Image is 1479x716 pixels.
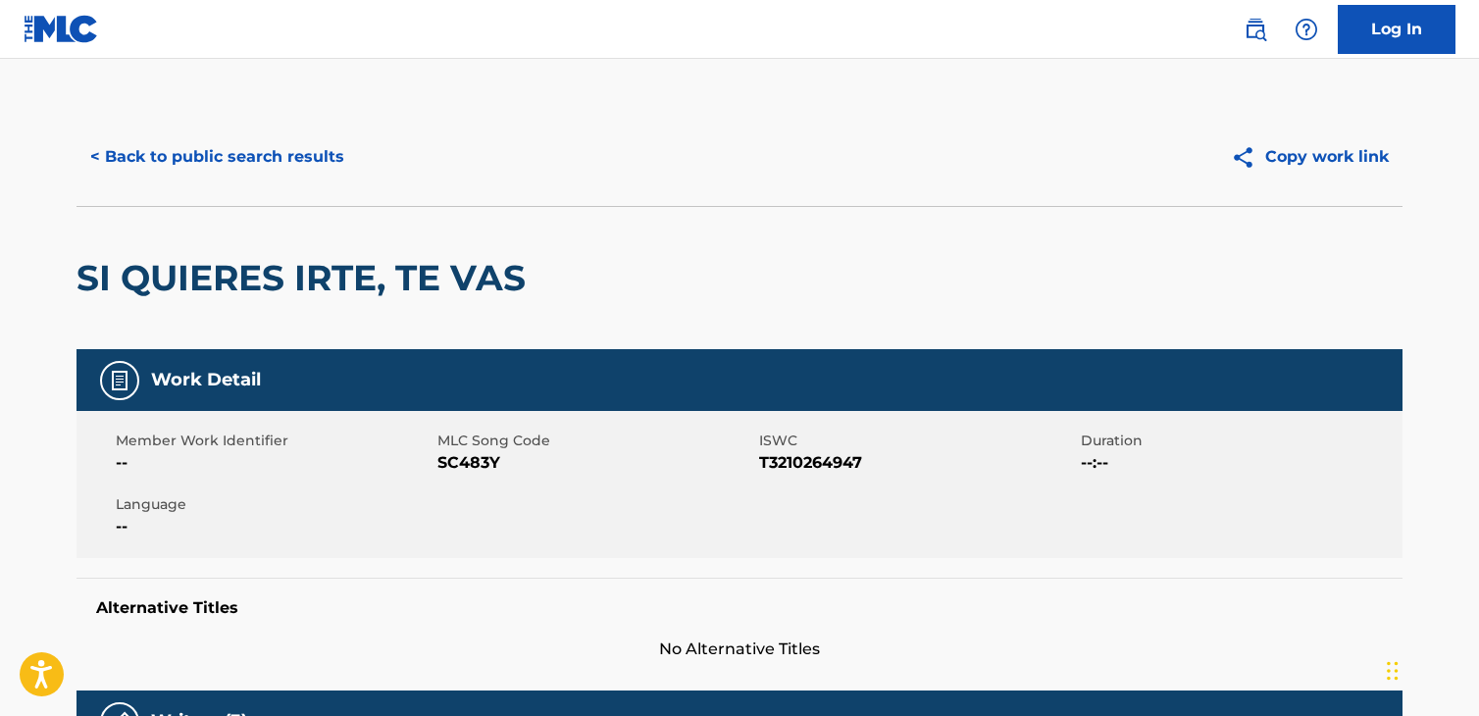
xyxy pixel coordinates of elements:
div: Help [1287,10,1326,49]
button: Copy work link [1217,132,1402,181]
span: ISWC [759,431,1076,451]
a: Public Search [1236,10,1275,49]
h5: Alternative Titles [96,598,1383,618]
h2: SI QUIERES IRTE, TE VAS [76,256,535,300]
button: < Back to public search results [76,132,358,181]
h5: Work Detail [151,369,261,391]
span: SC483Y [437,451,754,475]
img: search [1244,18,1267,41]
span: MLC Song Code [437,431,754,451]
img: help [1295,18,1318,41]
span: T3210264947 [759,451,1076,475]
span: Language [116,494,433,515]
img: Copy work link [1231,145,1265,170]
a: Log In [1338,5,1455,54]
img: Work Detail [108,369,131,392]
span: --:-- [1081,451,1398,475]
div: Arrastrar [1387,641,1399,700]
span: No Alternative Titles [76,638,1402,661]
span: Member Work Identifier [116,431,433,451]
iframe: Chat Widget [1381,622,1479,716]
img: MLC Logo [24,15,99,43]
span: -- [116,515,433,538]
div: Widget de chat [1381,622,1479,716]
span: Duration [1081,431,1398,451]
span: -- [116,451,433,475]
